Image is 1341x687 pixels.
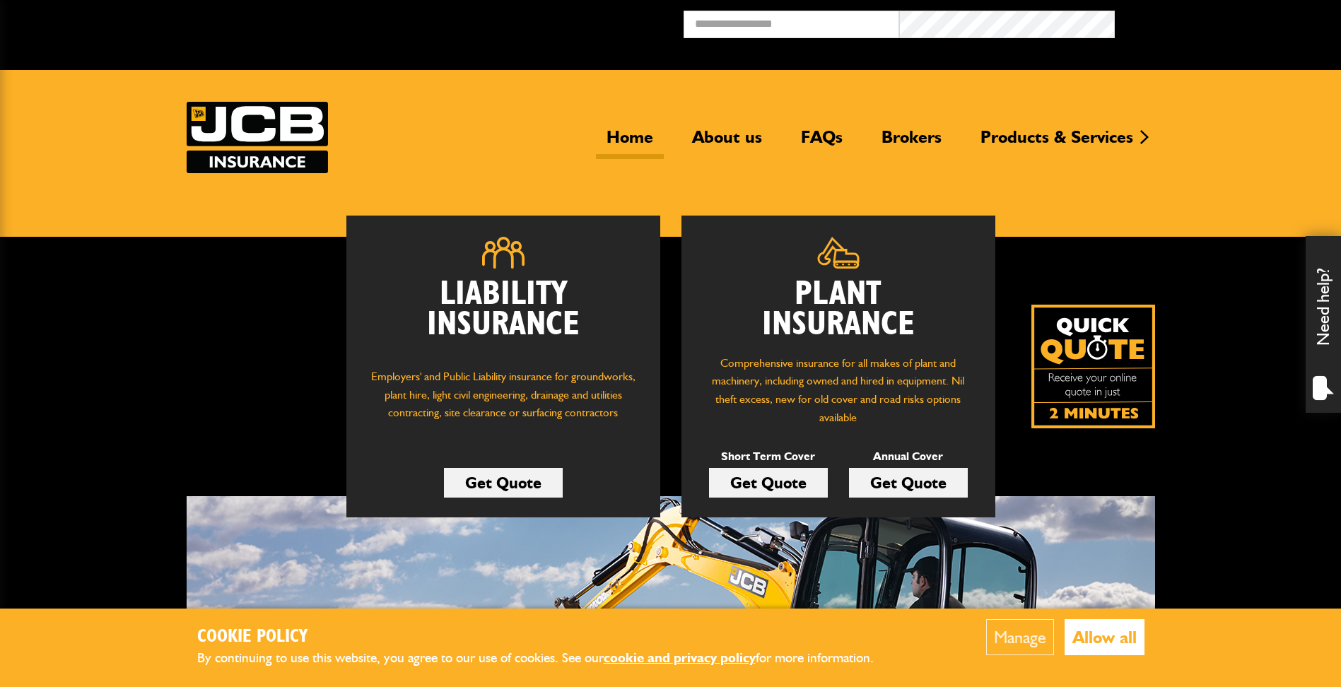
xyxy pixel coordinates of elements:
a: Products & Services [970,127,1144,159]
a: cookie and privacy policy [604,650,756,666]
p: Employers' and Public Liability insurance for groundworks, plant hire, light civil engineering, d... [368,368,639,435]
p: By continuing to use this website, you agree to our use of cookies. See our for more information. [197,647,897,669]
button: Manage [986,619,1054,655]
a: Home [596,127,664,159]
p: Annual Cover [849,447,968,466]
a: Get Quote [709,468,828,498]
img: Quick Quote [1031,305,1155,428]
a: Get Quote [849,468,968,498]
div: Need help? [1306,236,1341,413]
button: Allow all [1065,619,1144,655]
h2: Plant Insurance [703,279,974,340]
a: FAQs [790,127,853,159]
button: Broker Login [1115,11,1330,33]
h2: Liability Insurance [368,279,639,354]
h2: Cookie Policy [197,626,897,648]
a: Get Quote [444,468,563,498]
a: Get your insurance quote isn just 2-minutes [1031,305,1155,428]
a: Brokers [871,127,952,159]
p: Comprehensive insurance for all makes of plant and machinery, including owned and hired in equipm... [703,354,974,426]
a: JCB Insurance Services [187,102,328,173]
img: JCB Insurance Services logo [187,102,328,173]
a: About us [681,127,773,159]
p: Short Term Cover [709,447,828,466]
